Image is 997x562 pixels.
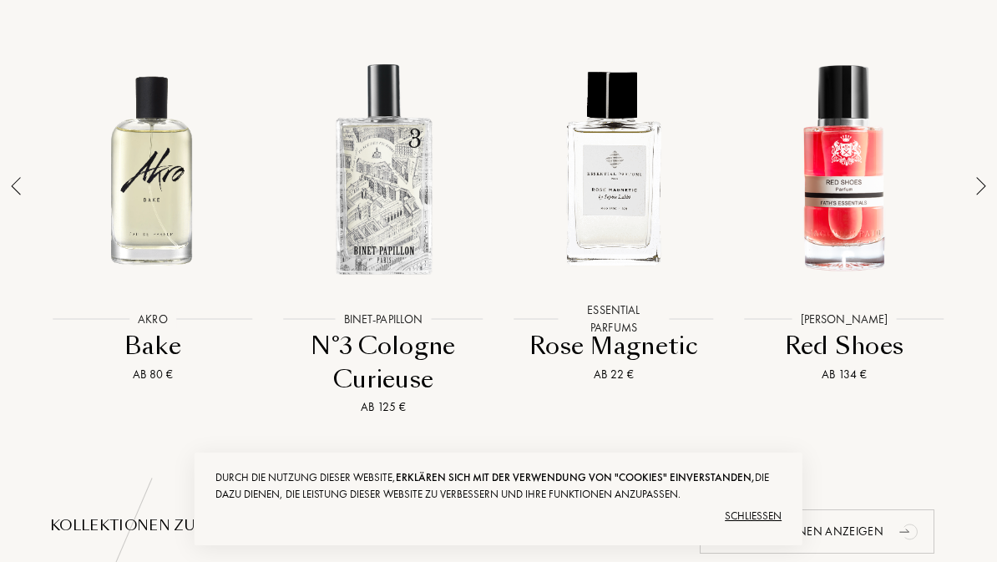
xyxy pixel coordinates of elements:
a: Rose Magnetic Essential ParfumsEssential ParfumsRose MagneticAb 22 € [498,23,729,416]
div: Durch die Nutzung dieser Website, die dazu dienen, die Leistung dieser Website zu verbessern und ... [215,469,782,503]
div: Ab 22 € [503,366,725,383]
a: Red Shoes Jacques Fath[PERSON_NAME]Red ShoesAb 134 € [729,23,959,416]
a: Alle Kollektionen anzeigenanimation [687,509,947,554]
div: Schließen [215,503,782,529]
a: N°3 Cologne Curieuse Binet-PapillonBinet-PapillonN°3 Cologne CurieuseAb 125 € [268,23,498,416]
img: arrow_thin_left.png [11,177,21,195]
div: Ab 125 € [272,398,494,416]
div: N°3 Cologne Curieuse [272,330,494,396]
div: animation [893,514,927,548]
div: Bake [42,330,264,362]
div: Rose Magnetic [503,330,725,362]
img: arrow_thin.png [976,177,986,195]
div: Ab 134 € [733,366,955,383]
div: Binet-Papillon [336,310,432,327]
div: Akro [129,310,176,327]
div: [PERSON_NAME] [792,310,897,327]
div: Kollektionen zum Entdecken [50,516,947,536]
a: Bake AkroAkroBakeAb 80 € [38,23,268,416]
div: Ab 80 € [42,366,264,383]
div: Red Shoes [733,330,955,362]
div: Alle Kollektionen anzeigen [700,509,934,554]
span: erklären sich mit der Verwendung von "Cookies" einverstanden, [396,470,755,484]
div: Essential Parfums [559,301,670,337]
